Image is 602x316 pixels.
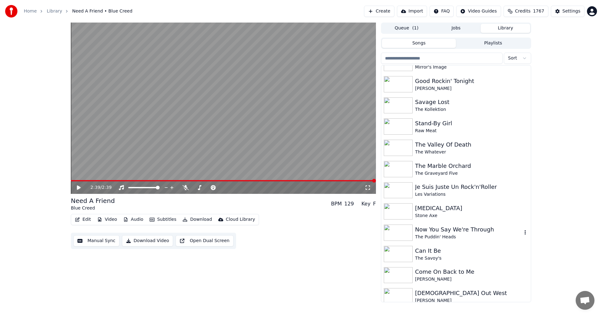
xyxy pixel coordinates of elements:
div: Need A Friend [71,196,115,205]
div: The Graveyard Five [415,170,528,177]
div: Mirror's Image [415,64,528,70]
div: The Valley Of Death [415,140,528,149]
span: ( 1 ) [412,25,419,31]
a: Home [24,8,37,14]
span: Credits [515,8,531,14]
nav: breadcrumb [24,8,132,14]
div: Stand-By Girl [415,119,528,128]
div: The Whatever [415,149,528,155]
div: [PERSON_NAME] [415,298,528,304]
div: Les Variations [415,191,528,198]
button: Open Dual Screen [176,235,234,246]
div: [DEMOGRAPHIC_DATA] Out West [415,289,528,298]
button: Settings [551,6,584,17]
div: 129 [344,200,354,208]
div: Cloud Library [226,216,255,223]
div: Savage Lost [415,98,528,106]
div: Open chat [576,291,594,310]
div: Now You Say We're Through [415,225,522,234]
button: Jobs [431,24,481,33]
button: Download Video [122,235,173,246]
button: FAQ [430,6,454,17]
div: [PERSON_NAME] [415,85,528,92]
button: Audio [121,215,146,224]
button: Playlists [456,39,530,48]
div: Settings [562,8,580,14]
button: Edit [72,215,93,224]
img: youka [5,5,18,18]
div: / [91,184,106,191]
div: Blue Creed [71,205,115,211]
span: 2:39 [91,184,100,191]
button: Download [180,215,214,224]
div: The Savoy's [415,255,528,262]
div: Key [362,200,371,208]
div: BPM [331,200,342,208]
div: F [373,200,376,208]
span: 1767 [533,8,544,14]
button: Import [397,6,427,17]
button: Video [95,215,119,224]
button: Queue [382,24,431,33]
button: Songs [382,39,456,48]
div: [MEDICAL_DATA] [415,204,528,213]
button: Library [481,24,530,33]
div: The Puddin' Heads [415,234,522,240]
div: Raw Meat [415,128,528,134]
a: Library [47,8,62,14]
button: Manual Sync [73,235,119,246]
div: The Marble Orchard [415,162,528,170]
div: Can It Be [415,246,528,255]
button: Create [364,6,394,17]
div: Come On Back to Me [415,267,528,276]
span: Sort [508,55,517,61]
button: Subtitles [147,215,179,224]
div: Je Suis Juste Un Rock'n'Roller [415,183,528,191]
div: Stone Axe [415,213,528,219]
button: Credits1767 [504,6,548,17]
div: Good Rockin' Tonight [415,77,528,85]
span: Need A Friend • Blue Creed [72,8,132,14]
button: Video Guides [456,6,501,17]
div: [PERSON_NAME] [415,276,528,282]
span: 2:39 [102,184,112,191]
div: The Kollektion [415,106,528,113]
